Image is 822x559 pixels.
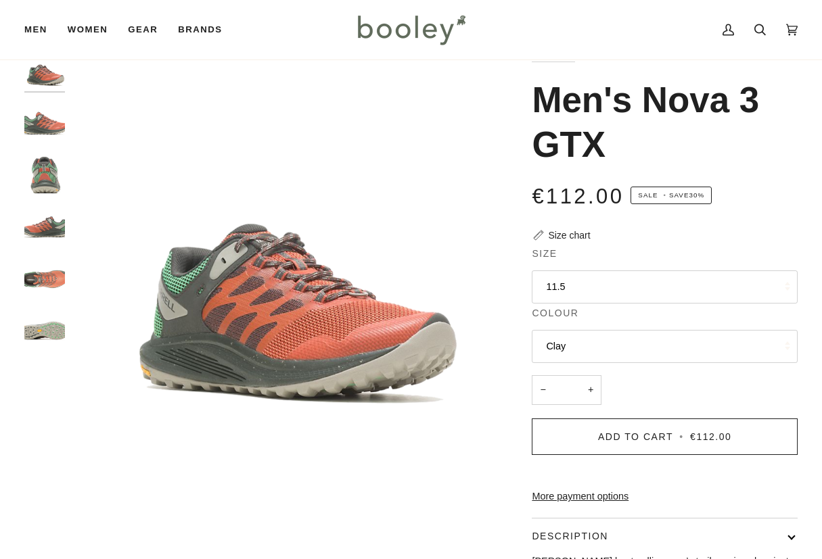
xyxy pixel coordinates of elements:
img: Merrell Men's Nova 3 GTX Clay - Booley Galway [24,49,65,90]
button: Add to Cart • €112.00 [532,418,798,455]
span: Size [532,247,557,261]
button: 11.5 [532,270,798,303]
span: Men [24,23,47,37]
span: Gear [128,23,158,37]
img: Merrell Men's Nova 3 GTX Clay - Booley Galway [24,257,65,297]
button: Clay [532,330,798,363]
span: Sale [638,191,658,199]
input: Quantity [532,375,601,406]
span: €112.00 [690,431,731,442]
em: • [660,191,669,199]
span: Colour [532,306,578,320]
img: Merrell Men's Nova 3 GTX Clay - Booley Galway [24,205,65,245]
button: − [532,375,553,406]
div: Size chart [548,228,590,243]
span: • [677,431,686,442]
button: Description [532,518,798,554]
h1: Men's Nova 3 GTX [532,78,787,167]
button: + [580,375,601,406]
div: Merrell Men's Nova 3 GTX Clay - Booley Galway [72,49,507,485]
img: Merrell Men's Nova 3 GTX Clay - Booley Galway [24,308,65,349]
img: Merrell Men's Nova 3 GTX Clay - Booley Galway [24,101,65,142]
span: Women [68,23,108,37]
span: Add to Cart [598,431,673,442]
span: Save [631,187,712,204]
span: €112.00 [532,185,624,208]
span: 30% [689,191,705,199]
img: Booley [352,10,470,49]
a: Merrell [532,53,574,61]
span: Brands [178,23,222,37]
img: Merrell Men's Nova 3 GTX Clay - Booley Galway [24,153,65,193]
a: More payment options [532,489,798,504]
img: Merrell Men&#39;s Nova 3 GTX Clay - Booley Galway [72,49,507,485]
